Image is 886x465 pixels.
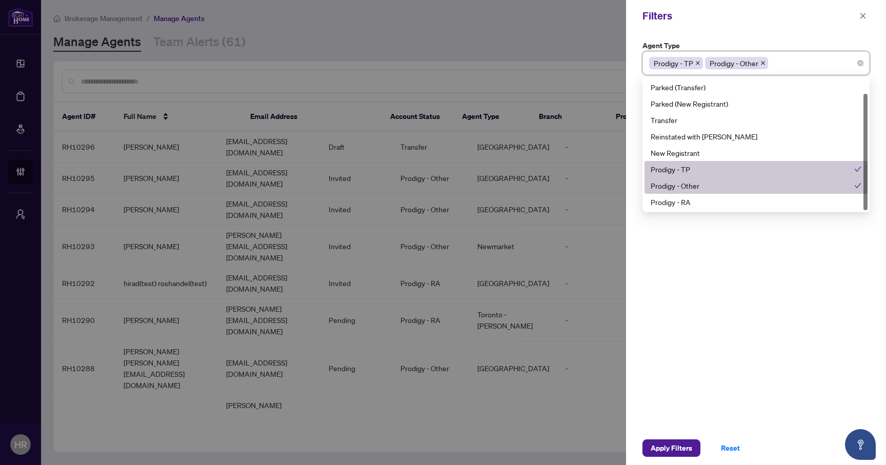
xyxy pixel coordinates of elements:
div: Prodigy - RA [645,194,868,210]
div: Parked (New Registrant) [651,98,861,109]
div: Transfer [651,114,861,126]
span: close-circle [857,60,863,66]
div: Parked (Transfer) [645,79,868,95]
div: New Registrant [645,145,868,161]
span: close [695,60,700,66]
span: check [854,182,861,189]
label: Agent Type [642,40,870,51]
div: Transfer [645,112,868,128]
span: Prodigy - Other [710,57,758,69]
span: Prodigy - TP [654,57,693,69]
div: New Registrant [651,147,861,158]
div: Prodigy - RA [651,196,861,208]
span: check [854,166,861,173]
div: Reinstated with [PERSON_NAME] [651,131,861,142]
span: Prodigy - Other [705,57,768,69]
div: Prodigy - TP [645,161,868,177]
div: Prodigy - Other [651,180,854,191]
span: Apply Filters [651,440,692,456]
button: Reset [713,439,748,457]
div: Filters [642,8,856,24]
div: Parked (New Registrant) [645,95,868,112]
span: Prodigy - TP [649,57,703,69]
div: Prodigy - Other [645,177,868,194]
span: close [760,60,766,66]
button: Open asap [845,429,876,460]
span: close [859,12,867,19]
div: Reinstated with RAHR [645,128,868,145]
div: Prodigy - TP [651,164,854,175]
div: Parked (Transfer) [651,82,861,93]
span: Reset [721,440,740,456]
button: Apply Filters [642,439,700,457]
